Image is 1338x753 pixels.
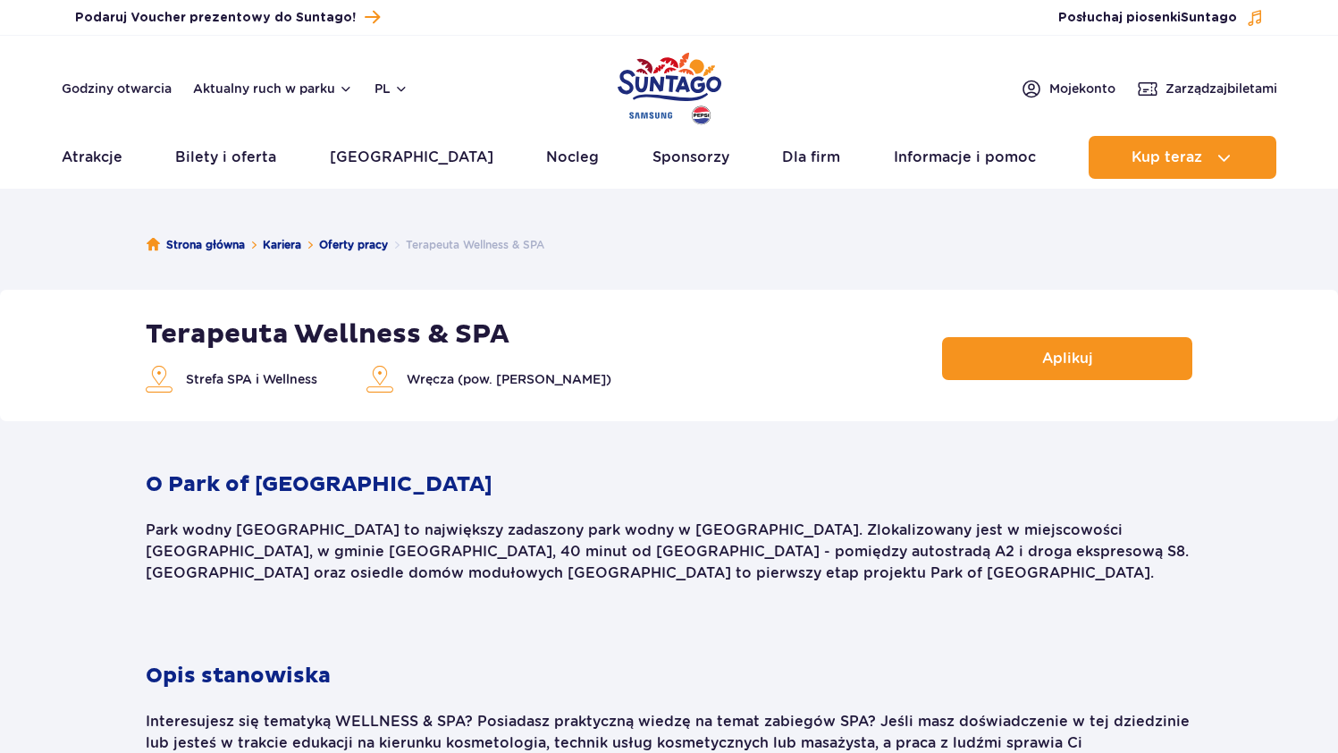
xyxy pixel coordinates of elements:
img: localization [146,366,173,393]
h2: O Park of [GEOGRAPHIC_DATA] [146,443,1192,498]
button: pl [374,80,408,97]
a: Godziny otwarcia [62,80,172,97]
a: Podaruj Voucher prezentowy do Suntago! [75,5,380,30]
span: Posłuchaj piosenki [1058,9,1237,27]
a: Bilety i oferta [175,136,276,179]
a: Oferty pracy [319,236,388,254]
button: Kup teraz [1089,136,1276,179]
li: Strefa SPA i Wellness [146,366,317,393]
a: [GEOGRAPHIC_DATA] [330,136,493,179]
span: Moje konto [1049,80,1115,97]
a: Dla firm [782,136,840,179]
button: Aktualny ruch w parku [193,81,353,96]
button: Posłuchaj piosenkiSuntago [1058,9,1264,27]
a: Aplikuj [942,337,1192,380]
span: Podaruj Voucher prezentowy do Suntago! [75,9,356,27]
a: Nocleg [546,136,599,179]
a: Park of Poland [618,45,721,127]
li: Wręcza (pow. [PERSON_NAME]) [366,366,611,393]
h1: Terapeuta Wellness & SPA [146,318,611,351]
span: Zarządzaj biletami [1165,80,1277,97]
p: Aplikuj [1042,350,1093,367]
span: Kup teraz [1132,149,1202,165]
img: localization [366,366,393,393]
li: Terapeuta Wellness & SPA [388,236,544,254]
a: Sponsorzy [652,136,729,179]
p: Park wodny [GEOGRAPHIC_DATA] to największy zadaszony park wodny w [GEOGRAPHIC_DATA]. Zlokalizowan... [146,520,1192,584]
a: Kariera [263,236,301,254]
a: Mojekonto [1021,78,1115,99]
a: Informacje i pomoc [894,136,1036,179]
a: Strona główna [147,236,245,254]
a: Zarządzajbiletami [1137,78,1277,99]
span: Suntago [1181,12,1237,24]
h3: Opis stanowiska [146,605,1192,690]
a: Atrakcje [62,136,122,179]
